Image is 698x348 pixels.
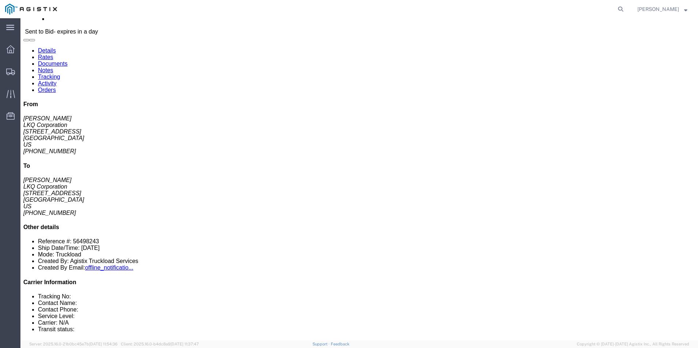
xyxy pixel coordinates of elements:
[121,342,199,346] span: Client: 2025.16.0-b4dc8a9
[331,342,349,346] a: Feedback
[170,342,199,346] span: [DATE] 11:37:47
[637,5,679,13] span: Corey Keys
[5,4,57,15] img: logo
[637,5,688,13] button: [PERSON_NAME]
[29,342,118,346] span: Server: 2025.16.0-21b0bc45e7b
[312,342,331,346] a: Support
[20,18,698,340] iframe: FS Legacy Container
[577,341,689,347] span: Copyright © [DATE]-[DATE] Agistix Inc., All Rights Reserved
[89,342,118,346] span: [DATE] 11:54:36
